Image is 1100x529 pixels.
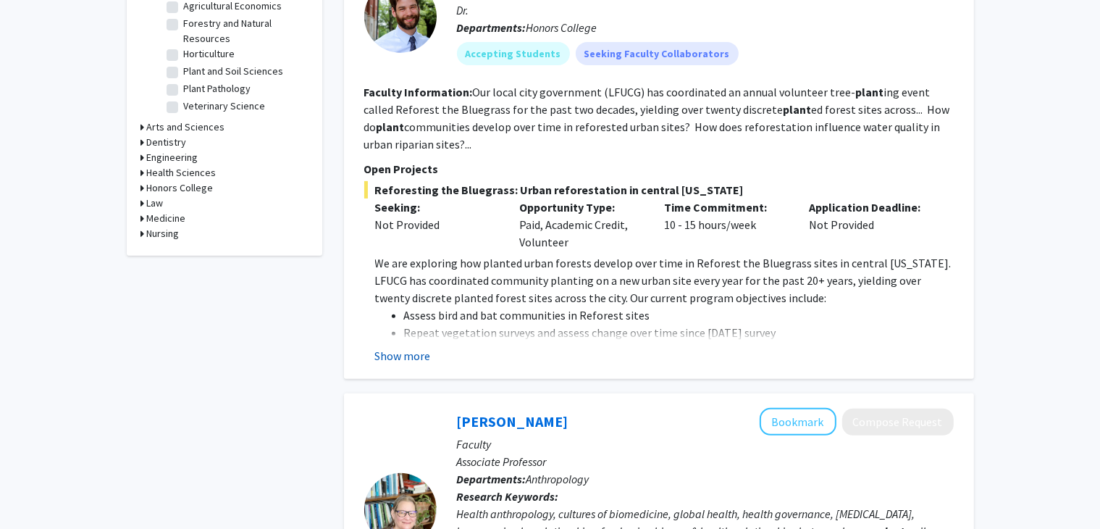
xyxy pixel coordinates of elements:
[184,46,235,62] label: Horticulture
[856,85,884,99] b: plant
[184,81,251,96] label: Plant Pathology
[664,199,787,216] p: Time Commitment:
[404,307,954,324] li: Assess bird and bat communities in Reforest sites
[526,472,589,486] span: Anthropology
[147,150,198,165] h3: Engineering
[364,85,950,151] fg-read-more: Our local city government (LFUCG) has coordinated an annual volunteer tree- ing event called Refo...
[147,211,186,226] h3: Medicine
[375,199,498,216] p: Seeking:
[147,135,187,150] h3: Dentistry
[798,199,943,251] div: Not Provided
[508,199,653,251] div: Paid, Academic Credit, Volunteer
[457,436,954,453] p: Faculty
[457,489,559,504] b: Research Keywords:
[375,254,954,307] p: We are exploring how planted urban forests develop over time in Reforest the Bluegrass sites in c...
[457,453,954,470] p: Associate Professor
[11,464,62,518] iframe: Chat
[364,85,473,99] b: Faculty Information:
[842,409,954,436] button: Compose Request to Erin Koch
[457,412,568,430] a: [PERSON_NAME]
[147,180,214,196] h3: Honors College
[653,199,798,251] div: 10 - 15 hours/week
[457,42,570,65] mat-chip: Accepting Students
[519,199,642,216] p: Opportunity Type:
[576,42,739,65] mat-chip: Seeking Faculty Collaborators
[364,160,954,178] p: Open Projects
[147,120,225,135] h3: Arts and Sciences
[377,120,405,134] b: plant
[147,196,164,211] h3: Law
[784,102,812,117] b: plant
[184,16,304,46] label: Forestry and Natural Resources
[404,324,954,341] li: Repeat vegetation surveys and assess change over time since [DATE] survey
[375,216,498,233] div: Not Provided
[147,165,217,180] h3: Health Sciences
[184,64,284,79] label: Plant and Soil Sciences
[760,408,836,436] button: Add Erin Koch to Bookmarks
[364,181,954,199] span: Reforesting the Bluegrass: Urban reforestation in central [US_STATE]
[809,199,932,216] p: Application Deadline:
[457,1,954,19] p: Dr.
[375,347,431,365] button: Show more
[457,20,526,35] b: Departments:
[457,472,526,486] b: Departments:
[147,226,180,241] h3: Nursing
[526,20,597,35] span: Honors College
[184,99,266,114] label: Veterinary Science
